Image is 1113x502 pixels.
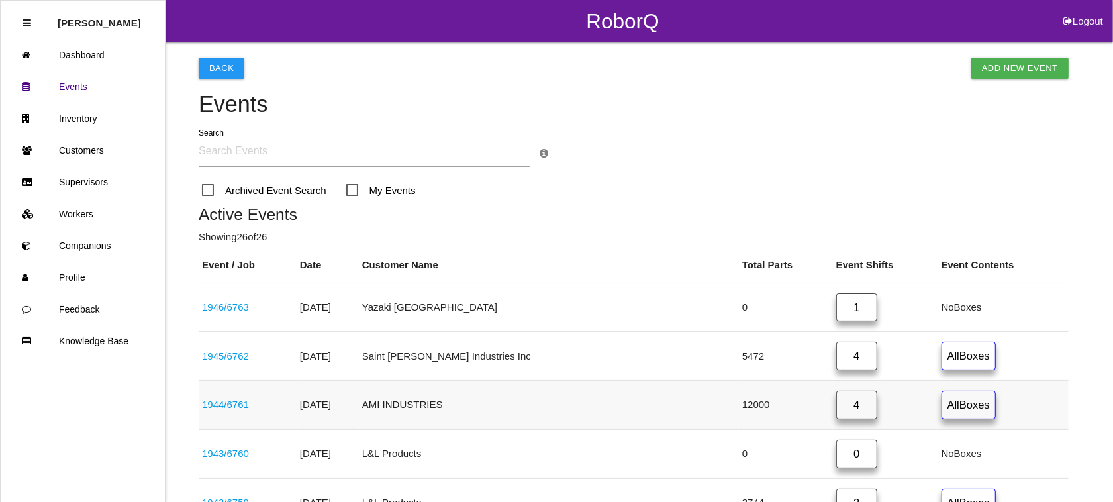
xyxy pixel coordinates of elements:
[202,300,293,315] div: L1M8 10C666 GF
[202,350,249,362] a: 1945/6762
[199,92,1069,117] h4: Events
[297,248,359,283] th: Date
[199,230,1069,245] p: Showing 26 of 26
[359,248,739,283] th: Customer Name
[833,248,938,283] th: Event Shifts
[297,429,359,478] td: [DATE]
[202,446,293,462] div: 68545120AD/121AD (537369 537371)
[359,332,739,381] td: Saint [PERSON_NAME] Industries Inc
[836,293,877,322] a: 1
[1,134,165,166] a: Customers
[297,381,359,430] td: [DATE]
[540,148,548,159] a: Search Info
[1,293,165,325] a: Feedback
[739,429,833,478] td: 0
[1,103,165,134] a: Inventory
[202,448,249,459] a: 1943/6760
[971,58,1069,79] a: Add New Event
[359,381,739,430] td: AMI INDUSTRIES
[58,7,141,28] p: Rosie Blandino
[836,342,877,370] a: 4
[942,391,996,419] a: AllBoxes
[739,283,833,332] td: 0
[199,58,244,79] button: Back
[202,301,249,313] a: 1946/6763
[1,325,165,357] a: Knowledge Base
[202,399,249,410] a: 1944/6761
[739,248,833,283] th: Total Parts
[23,7,31,39] div: Close
[1,262,165,293] a: Profile
[202,349,293,364] div: 68375451AE/50AE, 68483789AE,88AE
[359,283,739,332] td: Yazaki [GEOGRAPHIC_DATA]
[199,136,530,167] input: Search Events
[938,248,1069,283] th: Event Contents
[942,342,996,370] a: AllBoxes
[938,283,1069,332] td: No Boxes
[202,182,326,199] span: Archived Event Search
[199,248,297,283] th: Event / Job
[202,397,293,413] div: 21018663
[199,127,224,139] label: Search
[1,71,165,103] a: Events
[1,39,165,71] a: Dashboard
[739,381,833,430] td: 12000
[1,166,165,198] a: Supervisors
[359,429,739,478] td: L&L Products
[1,198,165,230] a: Workers
[297,332,359,381] td: [DATE]
[739,332,833,381] td: 5472
[346,182,416,199] span: My Events
[199,205,1069,223] h5: Active Events
[836,391,877,419] a: 4
[297,283,359,332] td: [DATE]
[1,230,165,262] a: Companions
[836,440,877,468] a: 0
[938,429,1069,478] td: No Boxes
